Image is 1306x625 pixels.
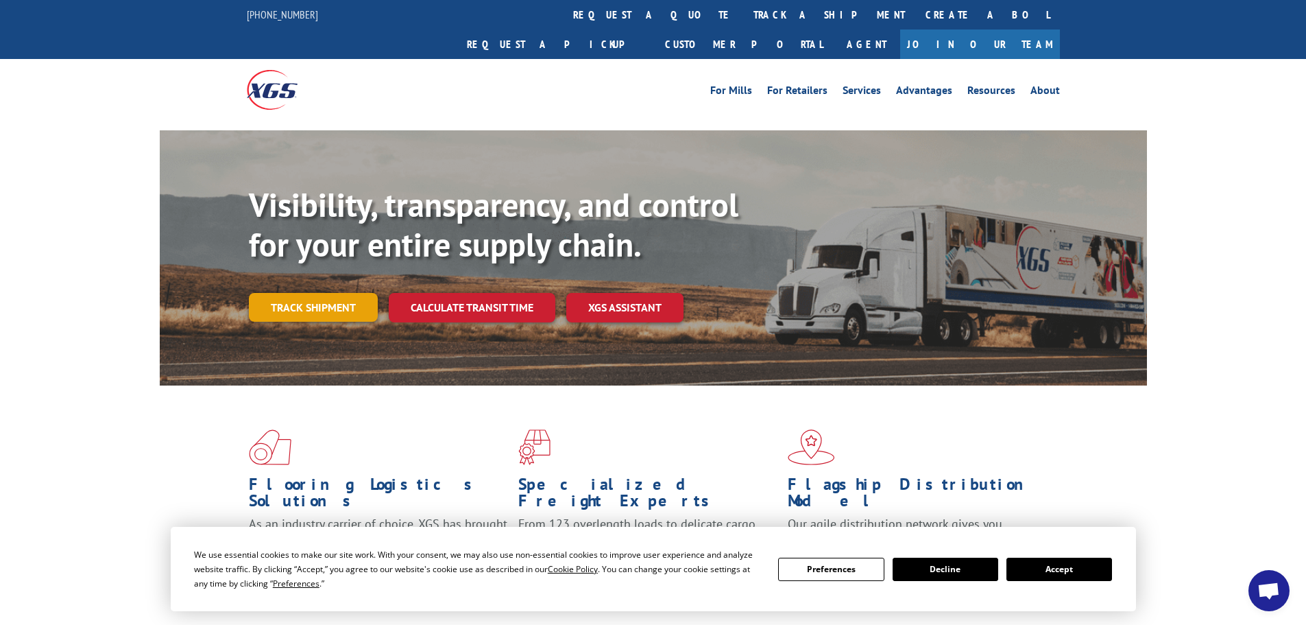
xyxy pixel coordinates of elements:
a: For Retailers [767,85,827,100]
h1: Flagship Distribution Model [788,476,1047,516]
a: XGS ASSISTANT [566,293,684,322]
img: xgs-icon-focused-on-flooring-red [518,429,551,465]
button: Decline [893,558,998,581]
a: Agent [833,30,900,59]
button: Preferences [778,558,884,581]
a: Request a pickup [457,30,655,59]
a: Open chat [1248,570,1290,611]
h1: Flooring Logistics Solutions [249,476,508,516]
div: We use essential cookies to make our site work. With your consent, we may also use non-essential ... [194,547,762,591]
a: [PHONE_NUMBER] [247,8,318,21]
a: Services [843,85,881,100]
span: Preferences [273,578,319,589]
a: Track shipment [249,293,378,322]
div: Cookie Consent Prompt [171,527,1136,611]
b: Visibility, transparency, and control for your entire supply chain. [249,183,738,266]
span: As an industry carrier of choice, XGS has brought innovation and dedication to flooring logistics... [249,516,507,565]
img: xgs-icon-total-supply-chain-intelligence-red [249,429,291,465]
a: Advantages [896,85,952,100]
a: Calculate transit time [389,293,555,322]
a: Join Our Team [900,30,1060,59]
a: For Mills [710,85,752,100]
span: Our agile distribution network gives you nationwide inventory management on demand. [788,516,1040,548]
h1: Specialized Freight Experts [518,476,777,516]
span: Cookie Policy [548,563,598,575]
img: xgs-icon-flagship-distribution-model-red [788,429,835,465]
p: From 123 overlength loads to delicate cargo, our experienced staff knows the best way to move you... [518,516,777,577]
button: Accept [1006,558,1112,581]
a: About [1030,85,1060,100]
a: Resources [967,85,1015,100]
a: Customer Portal [655,30,833,59]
